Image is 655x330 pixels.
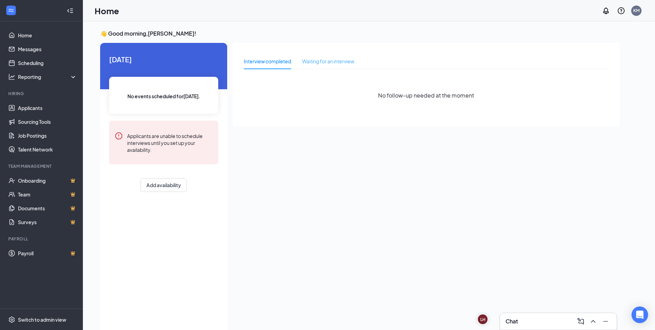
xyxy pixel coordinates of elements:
[18,129,77,143] a: Job Postings
[8,7,15,14] svg: WorkstreamLogo
[109,54,218,65] span: [DATE]
[18,28,77,42] a: Home
[18,316,66,323] div: Switch to admin view
[18,215,77,229] a: SurveysCrown
[577,317,585,326] svg: ComposeMessage
[8,316,15,323] svg: Settings
[8,91,76,97] div: Hiring
[127,92,200,100] span: No events scheduled for [DATE] .
[18,174,77,187] a: OnboardingCrown
[141,178,187,192] button: Add availability
[378,91,474,100] span: No follow-up needed at the moment
[18,143,77,156] a: Talent Network
[18,56,77,70] a: Scheduling
[575,316,586,327] button: ComposeMessage
[633,8,639,13] div: KM
[18,246,77,260] a: PayrollCrown
[302,57,354,65] div: Waiting for an interview
[480,317,485,322] div: LH
[67,7,74,14] svg: Collapse
[8,163,76,169] div: Team Management
[100,30,619,37] h3: 👋 Good morning, [PERSON_NAME] !
[115,132,123,140] svg: Error
[589,317,597,326] svg: ChevronUp
[588,316,599,327] button: ChevronUp
[632,306,648,323] div: Open Intercom Messenger
[8,73,15,80] svg: Analysis
[18,187,77,201] a: TeamCrown
[18,101,77,115] a: Applicants
[18,115,77,129] a: Sourcing Tools
[18,42,77,56] a: Messages
[18,73,77,80] div: Reporting
[505,318,518,325] h3: Chat
[8,236,76,242] div: Payroll
[127,132,213,153] div: Applicants are unable to schedule interviews until you set up your availability.
[244,57,291,65] div: Interview completed
[602,7,610,15] svg: Notifications
[600,316,611,327] button: Minimize
[601,317,610,326] svg: Minimize
[617,7,625,15] svg: QuestionInfo
[18,201,77,215] a: DocumentsCrown
[95,5,119,17] h1: Home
